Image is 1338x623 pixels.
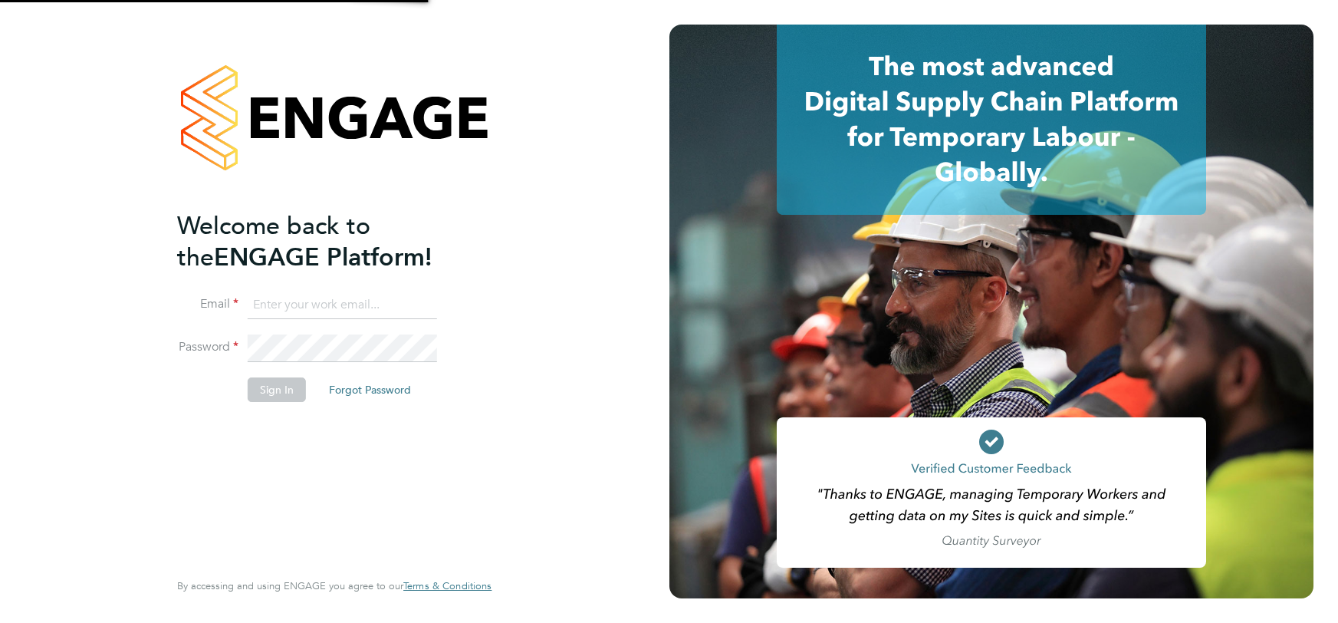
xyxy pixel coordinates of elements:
[248,377,306,402] button: Sign In
[177,211,370,272] span: Welcome back to the
[403,579,491,592] span: Terms & Conditions
[403,580,491,592] a: Terms & Conditions
[177,339,238,355] label: Password
[177,579,491,592] span: By accessing and using ENGAGE you agree to our
[177,210,476,273] h2: ENGAGE Platform!
[248,292,437,319] input: Enter your work email...
[177,296,238,312] label: Email
[317,377,423,402] button: Forgot Password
